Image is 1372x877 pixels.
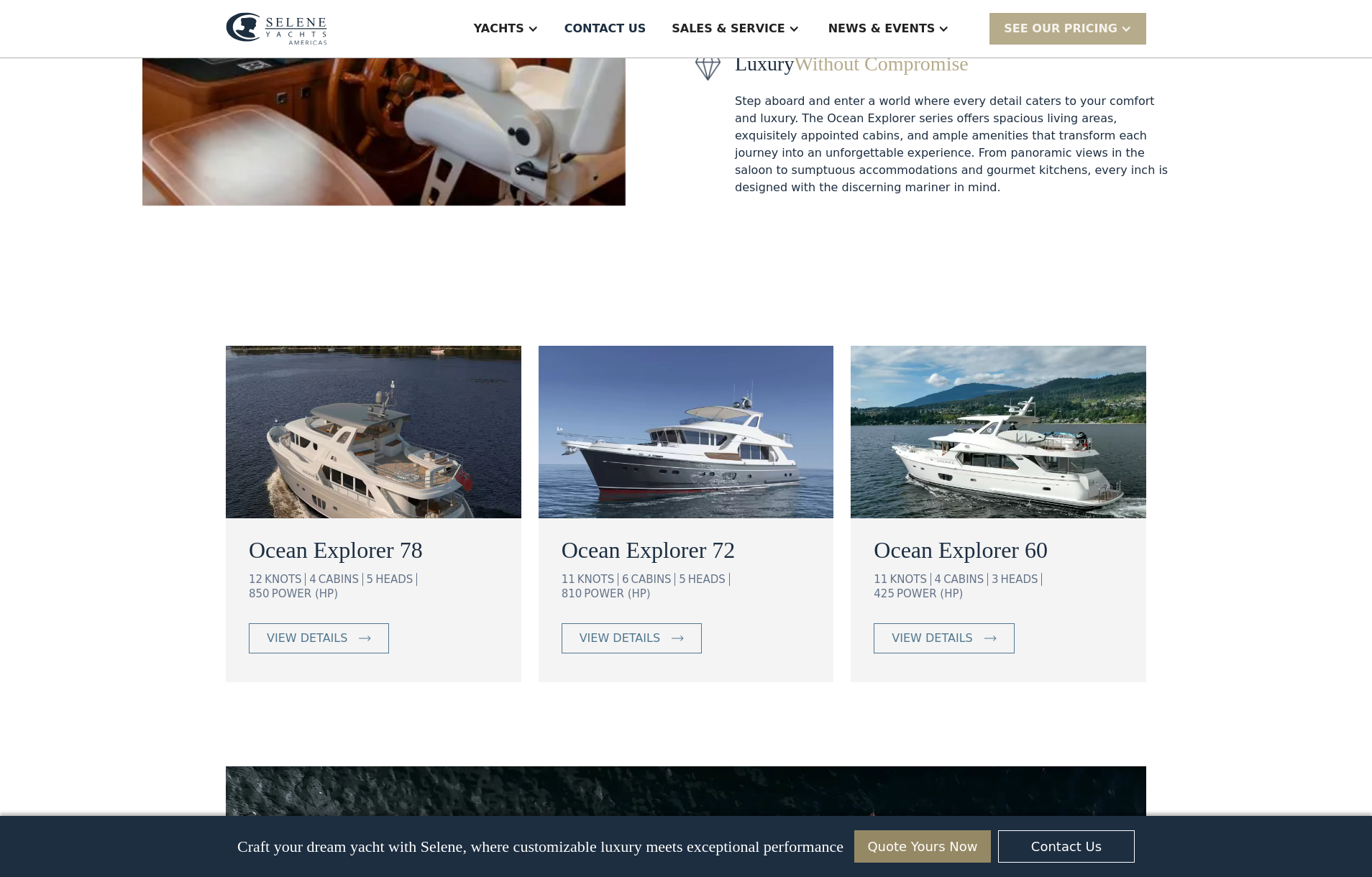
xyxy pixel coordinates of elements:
[984,635,997,641] img: icon
[874,533,1123,567] a: Ocean Explorer 60
[272,587,338,600] div: POWER (HP)
[688,573,730,586] div: HEADS
[851,346,1146,518] img: ocean going trawler
[249,533,498,567] a: Ocean Explorer 78
[249,587,270,600] div: 850
[584,587,650,600] div: POWER (HP)
[672,635,684,641] img: icon
[265,573,306,586] div: KNOTS
[226,346,521,518] img: ocean going trawler
[375,573,417,586] div: HEADS
[889,573,930,586] div: KNOTS
[679,573,686,586] div: 5
[539,346,834,518] img: ocean going trawler
[854,830,991,863] a: Quote Yours Now
[319,573,363,586] div: CABINS
[998,830,1135,863] a: Contact Us
[562,623,702,653] a: view details
[935,573,942,586] div: 4
[577,573,618,586] div: KNOTS
[249,573,262,586] div: 12
[897,587,963,600] div: POWER (HP)
[562,573,575,586] div: 11
[874,623,1014,653] a: view details
[562,587,582,600] div: 810
[989,13,1146,44] div: SEE Our Pricing
[267,630,347,647] div: view details
[1000,573,1042,586] div: HEADS
[249,623,389,653] a: view details
[735,52,1178,76] div: Luxury
[309,573,316,586] div: 4
[622,573,629,586] div: 6
[474,20,524,37] div: Yachts
[367,573,374,586] div: 5
[735,93,1178,196] div: Step aboard and enter a world where every detail caters to your comfort and luxury. The Ocean Exp...
[1004,20,1117,37] div: SEE Our Pricing
[874,573,887,586] div: 11
[631,573,675,586] div: CABINS
[874,587,895,600] div: 425
[828,20,936,37] div: News & EVENTS
[943,573,988,586] div: CABINS
[892,630,972,647] div: view details
[695,55,721,81] img: icon
[580,630,660,647] div: view details
[237,837,843,856] p: Craft your dream yacht with Selene, where customizable luxury meets exceptional performance
[562,533,811,567] a: Ocean Explorer 72
[992,573,999,586] div: 3
[359,635,371,641] img: icon
[226,12,327,45] img: logo
[564,20,646,37] div: Contact US
[672,20,785,37] div: Sales & Service
[794,52,968,75] span: Without Compromise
